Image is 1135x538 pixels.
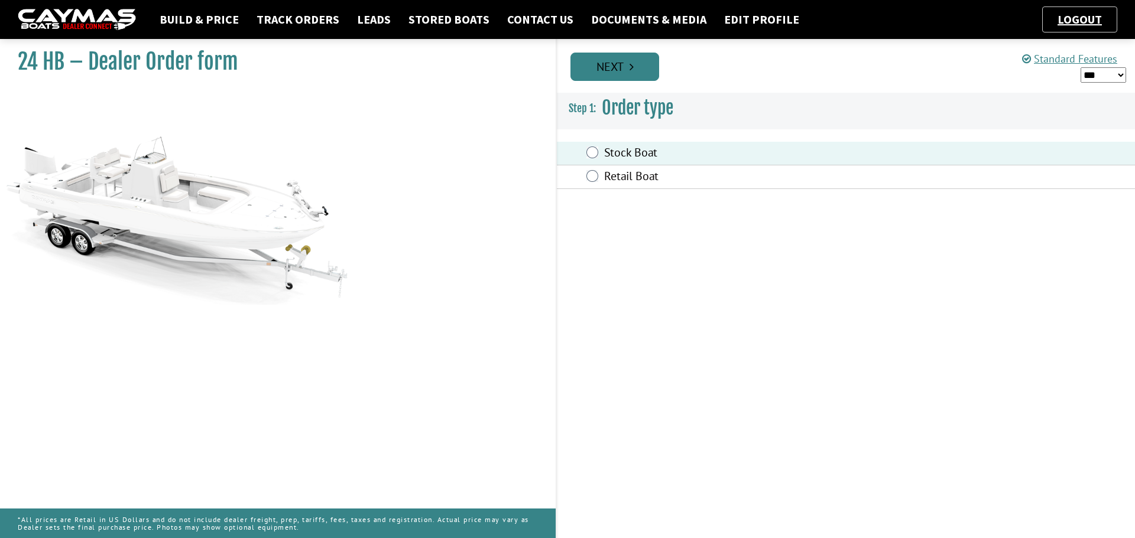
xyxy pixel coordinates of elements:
a: Leads [351,12,397,27]
h1: 24 HB – Dealer Order form [18,48,526,75]
p: *All prices are Retail in US Dollars and do not include dealer freight, prep, tariffs, fees, taxe... [18,510,538,537]
label: Stock Boat [604,145,923,162]
a: Next [570,53,659,81]
label: Retail Boat [604,169,923,186]
a: Track Orders [251,12,345,27]
a: Documents & Media [585,12,712,27]
a: Stored Boats [403,12,495,27]
a: Edit Profile [718,12,805,27]
h3: Order type [557,86,1135,130]
a: Build & Price [154,12,245,27]
a: Standard Features [1022,52,1117,66]
a: Logout [1052,12,1108,27]
a: Contact Us [501,12,579,27]
ul: Pagination [567,51,1135,81]
img: caymas-dealer-connect-2ed40d3bc7270c1d8d7ffb4b79bf05adc795679939227970def78ec6f6c03838.gif [18,9,136,31]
